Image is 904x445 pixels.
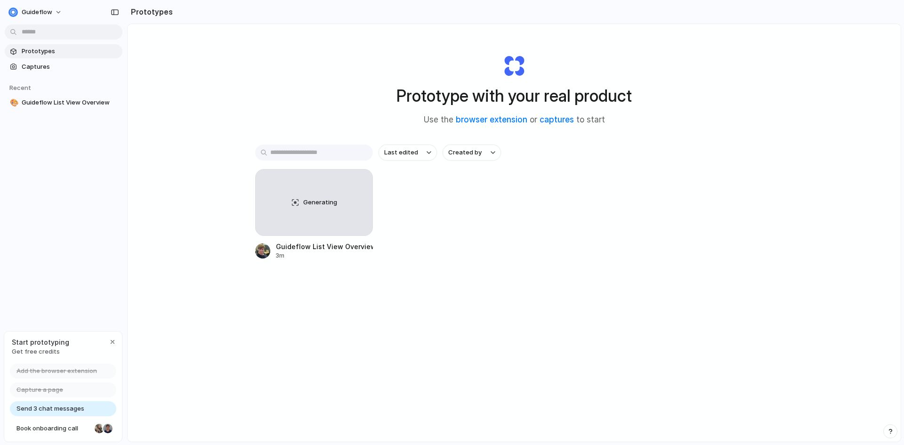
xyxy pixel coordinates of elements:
[303,198,337,207] span: Generating
[5,60,122,74] a: Captures
[9,84,31,91] span: Recent
[8,98,18,107] button: 🎨
[16,366,97,376] span: Add the browser extension
[12,347,69,356] span: Get free credits
[5,5,67,20] button: Guideflow
[16,404,84,413] span: Send 3 chat messages
[540,115,574,124] a: captures
[396,83,632,108] h1: Prototype with your real product
[10,97,16,108] div: 🎨
[10,421,116,436] a: Book onboarding call
[22,98,119,107] span: Guideflow List View Overview
[379,145,437,161] button: Last edited
[94,423,105,434] div: Nicole Kubica
[16,385,63,395] span: Capture a page
[276,251,373,260] div: 3m
[424,114,605,126] span: Use the or to start
[22,47,119,56] span: Prototypes
[22,62,119,72] span: Captures
[102,423,113,434] div: Christian Iacullo
[384,148,418,157] span: Last edited
[276,242,373,251] div: Guideflow List View Overview
[12,337,69,347] span: Start prototyping
[448,148,482,157] span: Created by
[456,115,527,124] a: browser extension
[255,169,373,260] a: GeneratingGuideflow List View Overview3m
[22,8,52,17] span: Guideflow
[5,44,122,58] a: Prototypes
[5,96,122,110] a: 🎨Guideflow List View Overview
[443,145,501,161] button: Created by
[127,6,173,17] h2: Prototypes
[16,424,91,433] span: Book onboarding call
